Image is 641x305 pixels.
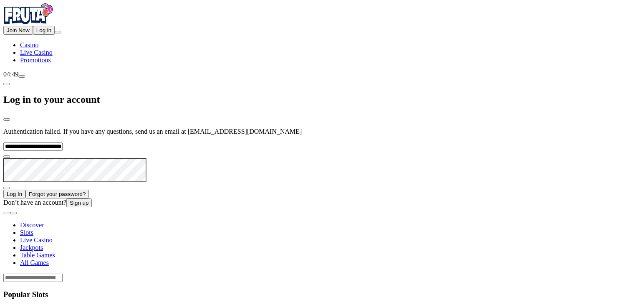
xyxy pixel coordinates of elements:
button: close [3,118,10,121]
button: eye icon [3,155,10,158]
span: Join Now [7,27,30,33]
button: Forgot your password? [25,190,89,198]
a: All Games [20,259,49,266]
a: Slots [20,229,33,236]
p: Authentication failed. If you have any questions, send us an email at [EMAIL_ADDRESS][DOMAIN_NAME] [3,128,638,135]
nav: Lobby [3,207,638,267]
a: Promotions [20,56,51,64]
nav: Main menu [3,41,638,64]
span: Log in [36,27,51,33]
button: next slide [10,212,17,214]
button: menu [55,31,61,33]
span: Sign up [70,200,88,206]
button: Log In [3,190,25,198]
span: 04:49 [3,71,18,78]
h2: Log in to your account [3,94,638,105]
a: Live Casino [20,236,53,244]
a: Discover [20,221,44,229]
header: Lobby [3,207,638,282]
img: Fruta [3,3,53,24]
button: prev slide [3,212,10,214]
button: Sign up [66,198,92,207]
input: Search [3,274,63,282]
a: Table Games [20,252,55,259]
nav: Primary [3,3,638,64]
button: chevron-left icon [3,83,10,85]
button: eye icon [3,187,10,189]
div: Don’t have an account? [3,198,638,207]
h3: Popular Slots [3,290,638,299]
a: Casino [20,41,38,48]
a: Live Casino [20,49,53,56]
button: Log in [33,26,55,35]
a: Jackpots [20,244,43,251]
button: live-chat [18,75,25,78]
span: Log In [7,191,22,197]
button: Join Now [3,26,33,35]
a: Fruta [3,18,53,25]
